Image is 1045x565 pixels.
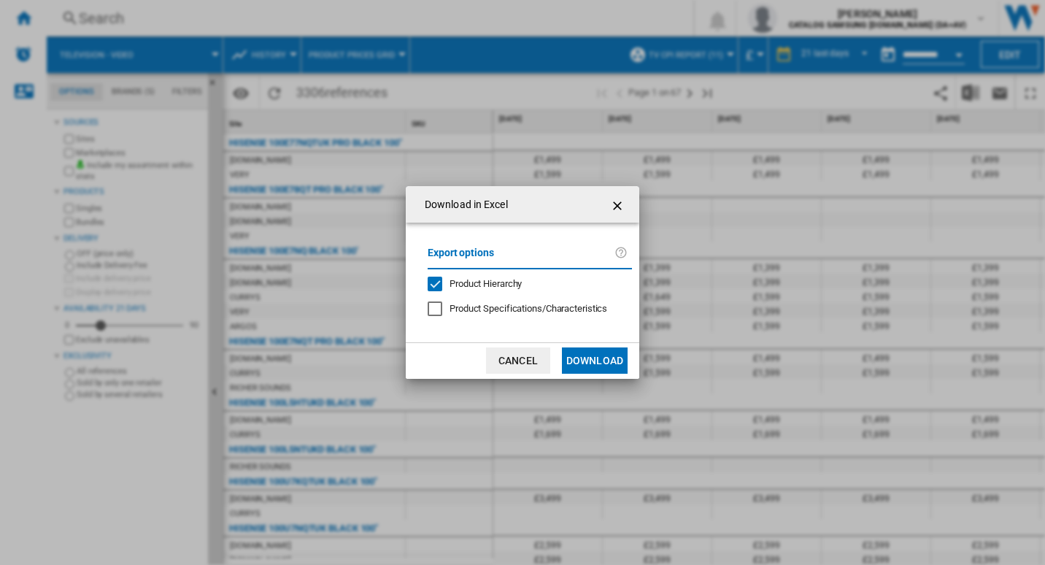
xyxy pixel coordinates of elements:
[604,190,633,219] button: getI18NText('BUTTONS.CLOSE_DIALOG')
[428,277,620,291] md-checkbox: Product Hierarchy
[562,347,628,374] button: Download
[450,303,607,314] span: Product Specifications/Characteristics
[486,347,550,374] button: Cancel
[610,197,628,215] ng-md-icon: getI18NText('BUTTONS.CLOSE_DIALOG')
[428,245,614,272] label: Export options
[417,198,508,212] h4: Download in Excel
[450,278,522,289] span: Product Hierarchy
[450,302,607,315] div: Only applies to Category View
